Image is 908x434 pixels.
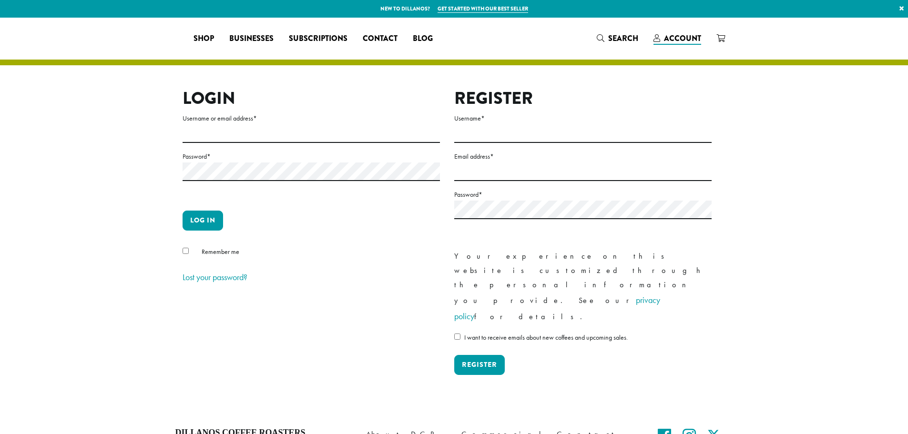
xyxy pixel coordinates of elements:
[438,5,528,13] a: Get started with our best seller
[363,33,398,45] span: Contact
[664,33,701,44] span: Account
[229,33,274,45] span: Businesses
[464,333,628,342] span: I want to receive emails about new coffees and upcoming sales.
[183,211,223,231] button: Log in
[454,112,712,124] label: Username
[413,33,433,45] span: Blog
[454,333,460,340] input: I want to receive emails about new coffees and upcoming sales.
[194,33,214,45] span: Shop
[454,249,712,324] p: Your experience on this website is customized through the personal information you provide. See o...
[454,294,660,322] a: privacy policy
[202,247,239,256] span: Remember me
[608,33,638,44] span: Search
[183,151,440,162] label: Password
[589,30,646,46] a: Search
[454,151,712,162] label: Email address
[186,31,222,46] a: Shop
[289,33,347,45] span: Subscriptions
[183,88,440,109] h2: Login
[454,88,712,109] h2: Register
[183,272,247,283] a: Lost your password?
[454,355,505,375] button: Register
[454,189,712,201] label: Password
[183,112,440,124] label: Username or email address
